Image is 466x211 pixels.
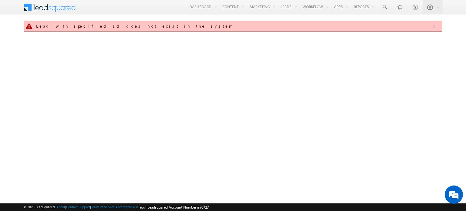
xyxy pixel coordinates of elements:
a: About [56,205,65,209]
a: Acceptable Use [116,205,139,209]
span: 76727 [200,205,209,209]
span: © 2025 LeadSquared | | | | | [23,204,209,210]
div: Lead with specified Id does not exist in the system [36,23,431,29]
span: Your Leadsquared Account Number is [140,205,209,209]
a: Terms of Service [91,205,115,209]
a: Contact Support [66,205,90,209]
